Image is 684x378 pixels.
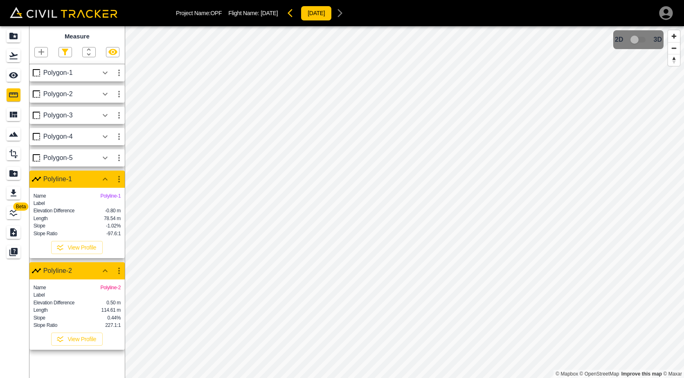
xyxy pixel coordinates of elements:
span: 2D [615,36,623,43]
p: Flight Name: [228,10,278,16]
button: Reset bearing to north [668,54,680,66]
span: 3D model not uploaded yet [627,32,650,47]
a: Mapbox [556,371,578,377]
canvas: Map [125,26,684,378]
span: 3D [654,36,662,43]
a: Map feedback [621,371,662,377]
button: [DATE] [301,6,332,21]
button: Zoom out [668,42,680,54]
img: Civil Tracker [10,7,117,18]
a: Maxar [663,371,682,377]
a: OpenStreetMap [580,371,619,377]
span: [DATE] [261,10,278,16]
p: Project Name: OPF [176,10,222,16]
button: Zoom in [668,30,680,42]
